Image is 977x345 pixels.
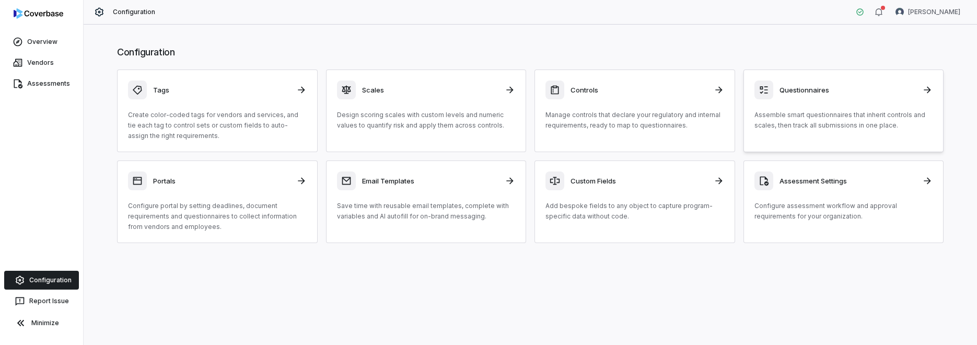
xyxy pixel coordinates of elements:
[754,201,933,222] p: Configure assessment workflow and approval requirements for your organization.
[153,85,290,95] h3: Tags
[128,201,307,232] p: Configure portal by setting deadlines, document requirements and questionnaires to collect inform...
[534,160,735,243] a: Custom FieldsAdd bespoke fields to any object to capture program-specific data without code.
[4,313,79,333] button: Minimize
[337,201,516,222] p: Save time with reusable email templates, complete with variables and AI autofill for on-brand mes...
[571,176,707,186] h3: Custom Fields
[113,8,156,16] span: Configuration
[117,70,318,152] a: TagsCreate color-coded tags for vendors and services, and tie each tag to control sets or custom ...
[754,110,933,131] p: Assemble smart questionnaires that inherit controls and scales, then track all submissions in one...
[895,8,904,16] img: Verity Billson avatar
[14,8,63,19] img: logo-D7KZi-bG.svg
[4,292,79,310] button: Report Issue
[4,271,79,290] a: Configuration
[545,201,724,222] p: Add bespoke fields to any object to capture program-specific data without code.
[117,45,944,59] h1: Configuration
[743,160,944,243] a: Assessment SettingsConfigure assessment workflow and approval requirements for your organization.
[326,70,527,152] a: ScalesDesign scoring scales with custom levels and numeric values to quantify risk and apply them...
[117,160,318,243] a: PortalsConfigure portal by setting deadlines, document requirements and questionnaires to collect...
[571,85,707,95] h3: Controls
[534,70,735,152] a: ControlsManage controls that declare your regulatory and internal requirements, ready to map to q...
[889,4,967,20] button: Verity Billson avatar[PERSON_NAME]
[743,70,944,152] a: QuestionnairesAssemble smart questionnaires that inherit controls and scales, then track all subm...
[362,85,499,95] h3: Scales
[2,32,81,51] a: Overview
[908,8,960,16] span: [PERSON_NAME]
[128,110,307,141] p: Create color-coded tags for vendors and services, and tie each tag to control sets or custom fiel...
[326,160,527,243] a: Email TemplatesSave time with reusable email templates, complete with variables and AI autofill f...
[337,110,516,131] p: Design scoring scales with custom levels and numeric values to quantify risk and apply them acros...
[362,176,499,186] h3: Email Templates
[153,176,290,186] h3: Portals
[545,110,724,131] p: Manage controls that declare your regulatory and internal requirements, ready to map to questionn...
[2,74,81,93] a: Assessments
[780,85,916,95] h3: Questionnaires
[2,53,81,72] a: Vendors
[780,176,916,186] h3: Assessment Settings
